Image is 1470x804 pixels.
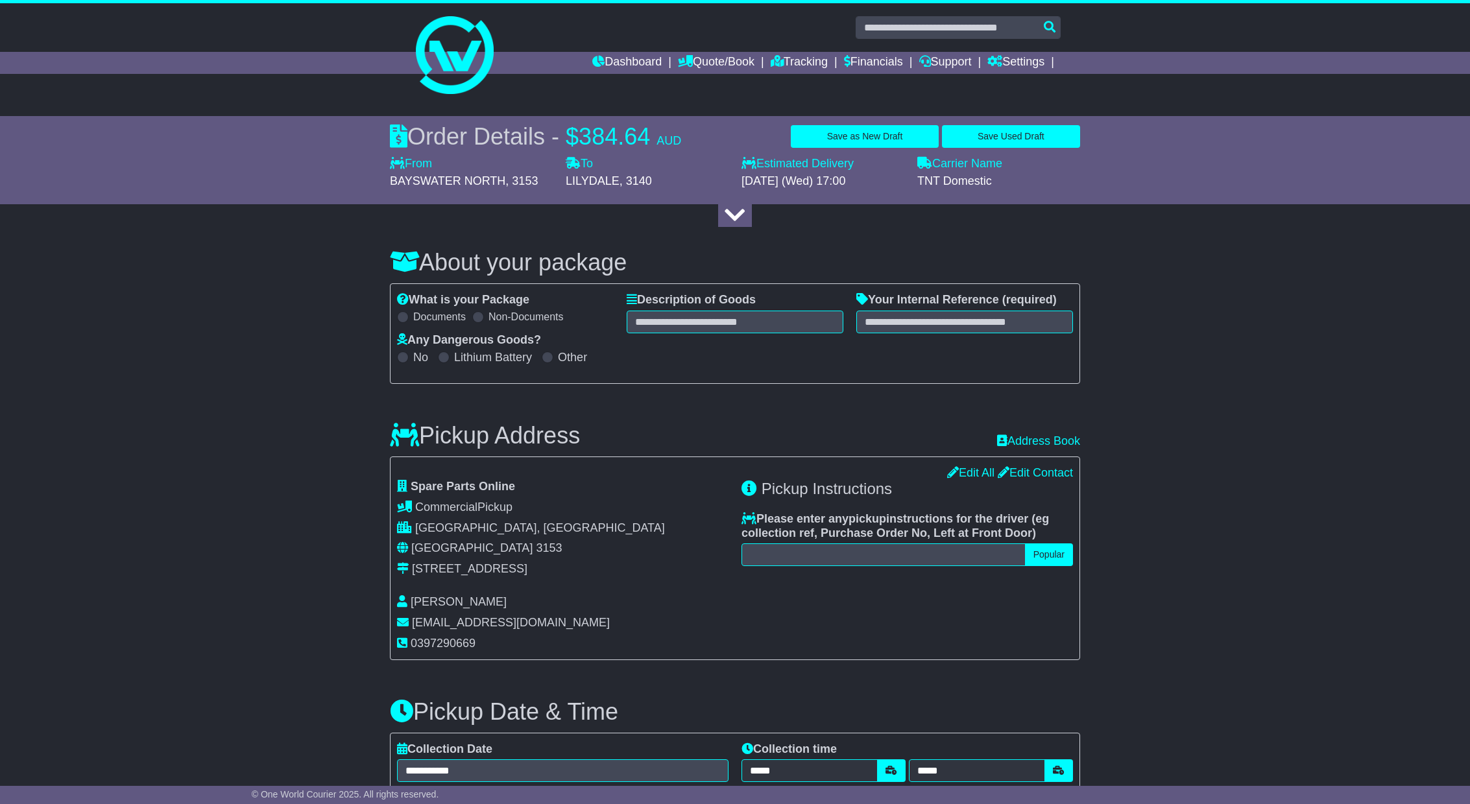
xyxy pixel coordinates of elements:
span: 3153 [536,541,562,554]
label: Description of Goods [627,293,756,307]
a: Settings [987,52,1044,74]
span: [GEOGRAPHIC_DATA] [411,541,533,554]
a: Financials [844,52,903,74]
span: © One World Courier 2025. All rights reserved. [252,789,439,799]
a: Edit Contact [998,466,1073,479]
label: From [390,157,432,171]
span: eg collection ref, Purchase Order No, Left at Front Door [741,512,1049,539]
label: Please enter any instructions for the driver ( ) [741,512,1073,540]
span: BAYSWATER NORTH [390,174,505,187]
button: Save Used Draft [942,125,1080,148]
span: 0397290669 [411,637,476,650]
div: TNT Domestic [917,174,1080,189]
h3: Pickup Address [390,423,580,449]
a: Support [919,52,972,74]
a: Dashboard [592,52,662,74]
label: Collection Date [397,742,492,757]
div: [DATE] (Wed) 17:00 [741,174,904,189]
h3: Pickup Date & Time [390,699,1080,725]
span: [PERSON_NAME] [411,595,507,608]
label: Any Dangerous Goods? [397,333,541,348]
label: Lithium Battery [454,351,532,365]
span: , 3140 [620,174,652,187]
a: Address Book [997,434,1080,449]
button: Save as New Draft [791,125,938,148]
label: To [566,157,593,171]
label: Non-Documents [488,311,564,323]
span: [EMAIL_ADDRESS][DOMAIN_NAME] [412,616,610,629]
a: Quote/Book [678,52,754,74]
div: Pickup [397,501,729,515]
span: , 3153 [505,174,538,187]
span: 384.64 [579,123,650,150]
div: Order Details - [390,123,681,150]
span: pickup [849,512,886,525]
label: Estimated Delivery [741,157,904,171]
span: LILYDALE [566,174,620,187]
label: No [413,351,428,365]
label: Collection time [741,742,837,757]
span: Spare Parts Online [411,480,515,493]
label: Your Internal Reference (required) [856,293,1057,307]
label: Documents [413,311,466,323]
span: [GEOGRAPHIC_DATA], [GEOGRAPHIC_DATA] [415,521,665,534]
label: What is your Package [397,293,529,307]
h3: About your package [390,250,1080,276]
label: Carrier Name [917,157,1002,171]
a: Edit All [947,466,994,479]
a: Tracking [771,52,828,74]
span: $ [566,123,579,150]
button: Popular [1025,543,1073,566]
span: Commercial [415,501,477,514]
span: Pickup Instructions [762,480,892,497]
label: Other [558,351,587,365]
span: AUD [657,134,681,147]
div: [STREET_ADDRESS] [412,562,527,576]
